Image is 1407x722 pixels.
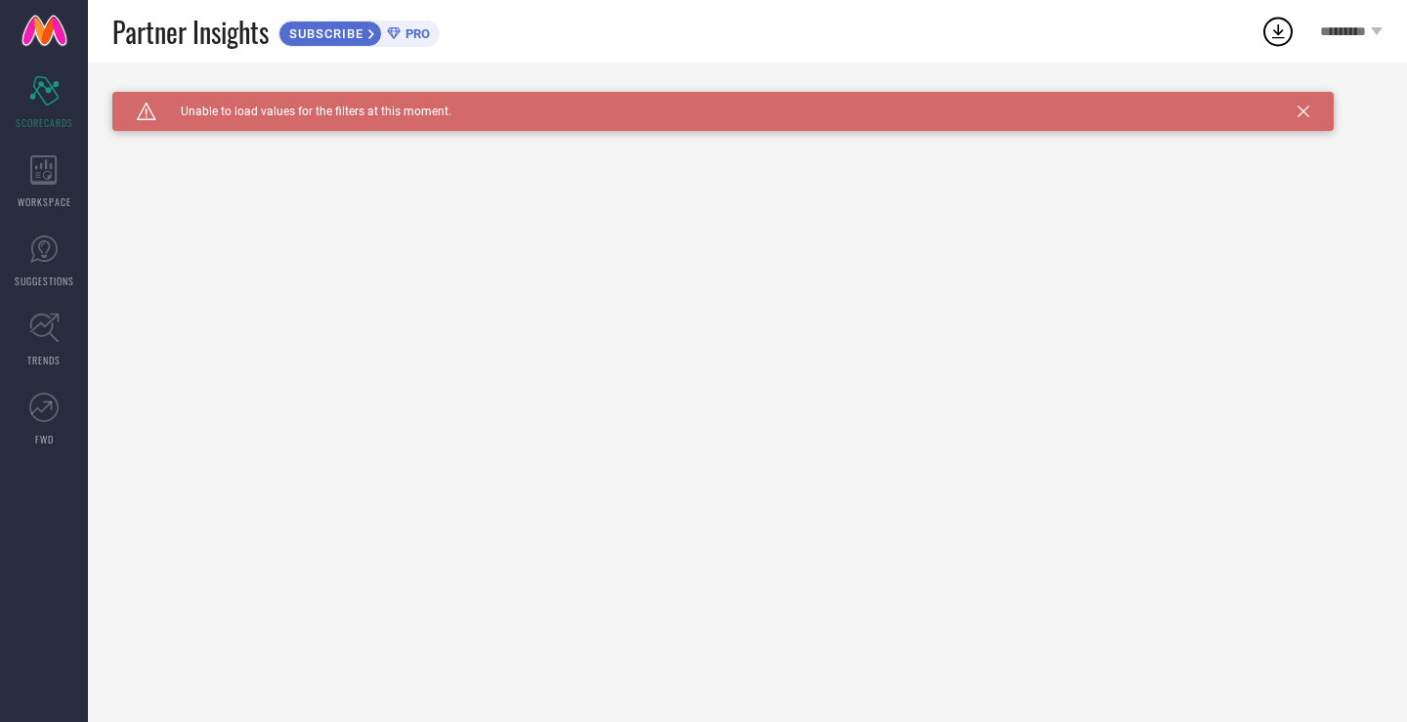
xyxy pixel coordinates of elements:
a: SUBSCRIBEPRO [278,16,440,47]
span: WORKSPACE [18,194,71,209]
span: TRENDS [27,353,61,367]
span: Unable to load values for the filters at this moment. [156,105,451,118]
span: FWD [35,432,54,446]
div: Open download list [1260,14,1296,49]
span: SUBSCRIBE [279,26,368,41]
div: Unable to load filters at this moment. Please try later. [112,92,1383,107]
span: SUGGESTIONS [15,274,74,288]
span: SCORECARDS [16,115,73,130]
span: PRO [401,26,430,41]
span: Partner Insights [112,12,269,52]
